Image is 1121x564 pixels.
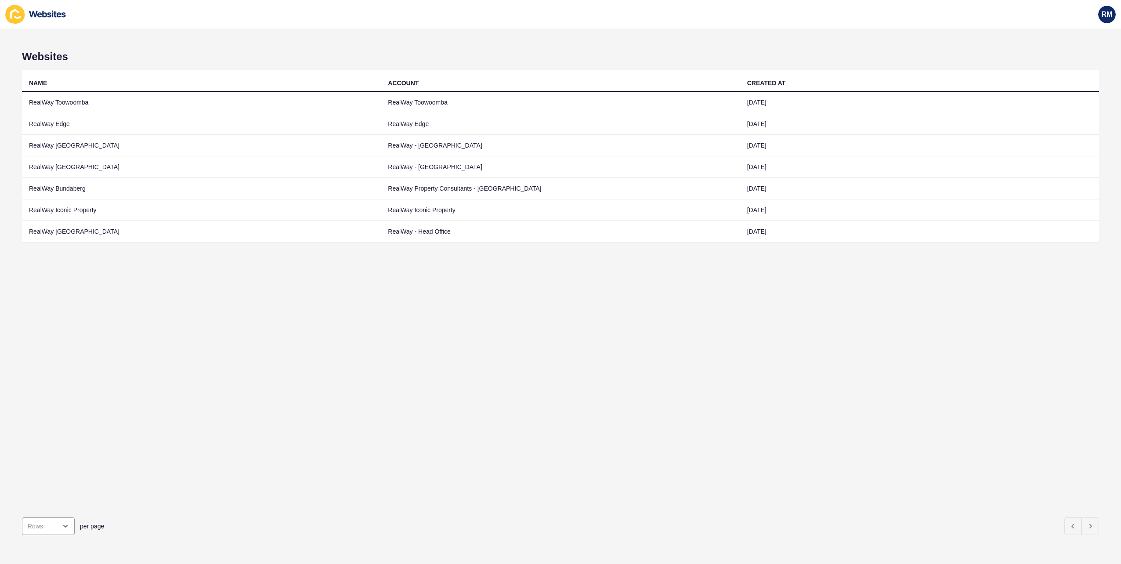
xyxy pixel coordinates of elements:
[381,156,740,178] td: RealWay - [GEOGRAPHIC_DATA]
[740,221,1099,242] td: [DATE]
[80,522,104,531] span: per page
[381,221,740,242] td: RealWay - Head Office
[388,79,419,87] div: ACCOUNT
[740,135,1099,156] td: [DATE]
[381,113,740,135] td: RealWay Edge
[22,178,381,199] td: RealWay Bundaberg
[22,221,381,242] td: RealWay [GEOGRAPHIC_DATA]
[740,113,1099,135] td: [DATE]
[22,199,381,221] td: RealWay Iconic Property
[22,113,381,135] td: RealWay Edge
[22,92,381,113] td: RealWay Toowoomba
[381,199,740,221] td: RealWay Iconic Property
[381,135,740,156] td: RealWay - [GEOGRAPHIC_DATA]
[740,92,1099,113] td: [DATE]
[22,156,381,178] td: RealWay [GEOGRAPHIC_DATA]
[747,79,786,87] div: CREATED AT
[740,178,1099,199] td: [DATE]
[740,156,1099,178] td: [DATE]
[740,199,1099,221] td: [DATE]
[1102,10,1113,19] span: RM
[29,79,47,87] div: NAME
[381,92,740,113] td: RealWay Toowoomba
[381,178,740,199] td: RealWay Property Consultants - [GEOGRAPHIC_DATA]
[22,517,75,535] div: open menu
[22,51,1099,63] h1: Websites
[22,135,381,156] td: RealWay [GEOGRAPHIC_DATA]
